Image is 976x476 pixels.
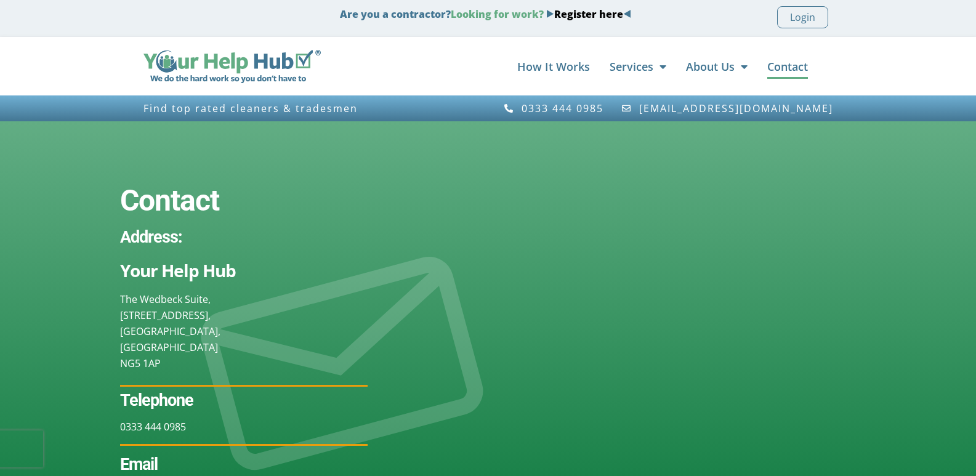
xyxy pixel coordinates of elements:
h2: Telephone [120,388,368,413]
span: [EMAIL_ADDRESS][DOMAIN_NAME] [636,103,833,114]
a: About Us [686,54,748,79]
a: 0333 444 0985 [120,420,186,434]
h2: Contact [120,183,368,219]
span: Login [790,9,815,25]
img: Your Help Hub Wide Logo [143,50,321,83]
h3: Find top rated cleaners & tradesmen [143,103,482,114]
a: How It Works [517,54,590,79]
a: Register here [554,7,623,21]
img: Blue Arrow - Right [546,10,554,18]
strong: Are you a contractor? [340,7,631,21]
strong: Your Help Hub [120,259,236,282]
a: Contact [767,54,808,79]
a: Services [610,54,666,79]
h2: Address: [120,225,368,249]
span: Looking for work? [451,7,544,21]
a: 0333 444 0985 [504,103,604,114]
a: Login [777,6,828,28]
p: The Wedbeck Suite, [STREET_ADDRESS], [GEOGRAPHIC_DATA], [GEOGRAPHIC_DATA] NG5 1AP [120,291,368,371]
img: Blue Arrow - Left [623,10,631,18]
nav: Menu [333,54,807,79]
a: [EMAIL_ADDRESS][DOMAIN_NAME] [621,103,833,114]
span: 0333 444 0985 [518,103,603,114]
